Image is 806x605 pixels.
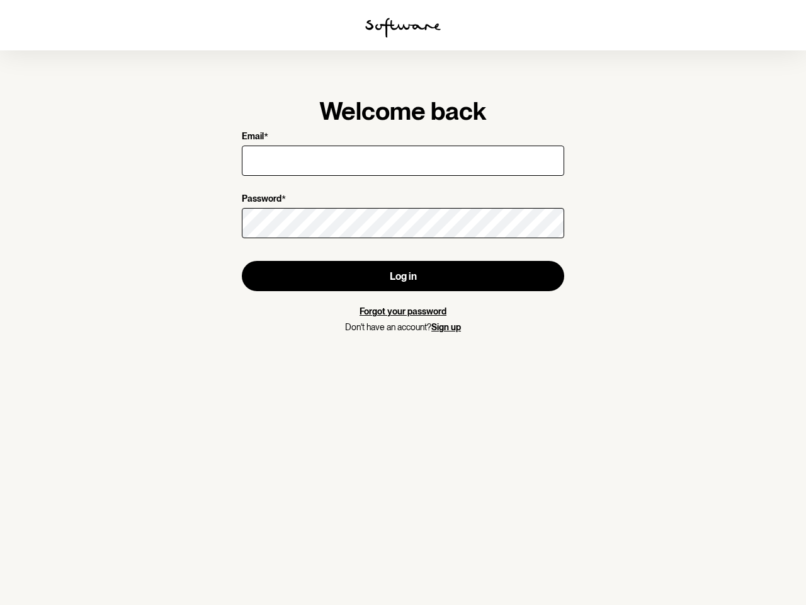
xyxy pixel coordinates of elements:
img: software logo [365,18,441,38]
h1: Welcome back [242,96,564,126]
button: Log in [242,261,564,291]
a: Forgot your password [360,306,446,316]
p: Email [242,131,264,143]
p: Password [242,193,281,205]
a: Sign up [431,322,461,332]
p: Don't have an account? [242,322,564,333]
